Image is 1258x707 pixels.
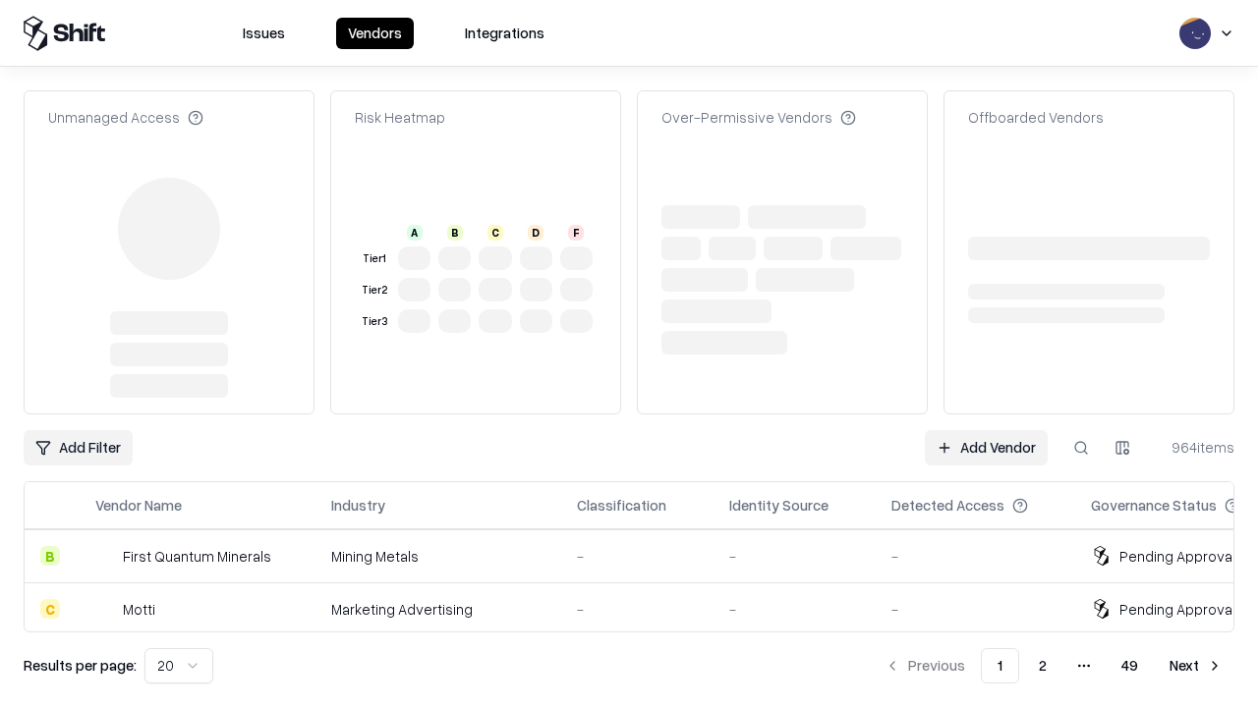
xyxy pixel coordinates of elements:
[336,18,414,49] button: Vendors
[729,546,860,567] div: -
[453,18,556,49] button: Integrations
[331,546,545,567] div: Mining Metals
[661,107,856,128] div: Over-Permissive Vendors
[447,225,463,241] div: B
[925,430,1048,465] a: Add Vendor
[568,225,584,241] div: F
[1119,546,1235,567] div: Pending Approval
[24,655,137,676] p: Results per page:
[1106,648,1154,683] button: 49
[40,546,60,566] div: B
[487,225,503,241] div: C
[968,107,1104,128] div: Offboarded Vendors
[981,648,1019,683] button: 1
[729,495,829,516] div: Identity Source
[331,495,385,516] div: Industry
[407,225,423,241] div: A
[1119,599,1235,620] div: Pending Approval
[123,599,155,620] div: Motti
[577,546,698,567] div: -
[891,495,1004,516] div: Detected Access
[1156,437,1234,458] div: 964 items
[528,225,543,241] div: D
[231,18,297,49] button: Issues
[891,546,1059,567] div: -
[331,599,545,620] div: Marketing Advertising
[1158,648,1234,683] button: Next
[359,282,390,299] div: Tier 2
[95,495,182,516] div: Vendor Name
[40,599,60,619] div: C
[355,107,445,128] div: Risk Heatmap
[95,546,115,566] img: First Quantum Minerals
[95,599,115,619] img: Motti
[729,599,860,620] div: -
[577,599,698,620] div: -
[359,250,390,267] div: Tier 1
[1023,648,1062,683] button: 2
[123,546,271,567] div: First Quantum Minerals
[1091,495,1217,516] div: Governance Status
[48,107,203,128] div: Unmanaged Access
[577,495,666,516] div: Classification
[24,430,133,465] button: Add Filter
[891,599,1059,620] div: -
[359,313,390,330] div: Tier 3
[873,648,1234,683] nav: pagination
